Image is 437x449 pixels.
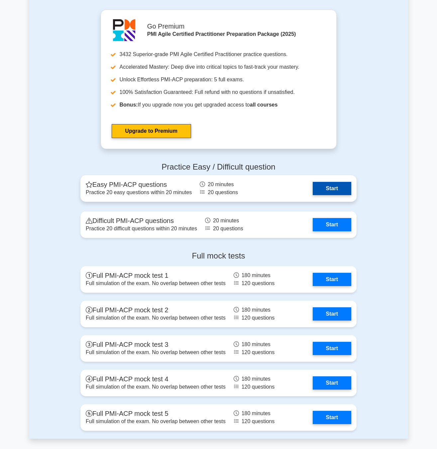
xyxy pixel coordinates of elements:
a: Start [313,273,351,286]
a: Start [313,182,351,195]
a: Start [313,307,351,321]
a: Start [313,376,351,390]
a: Start [313,411,351,424]
a: Start [313,218,351,231]
a: Start [313,342,351,355]
a: Upgrade to Premium [112,124,191,138]
h4: Full mock tests [80,251,357,261]
h4: Practice Easy / Difficult question [80,162,357,172]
